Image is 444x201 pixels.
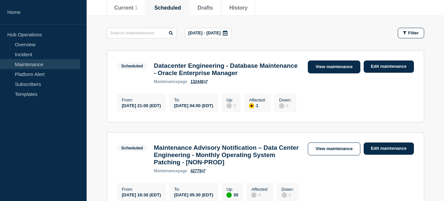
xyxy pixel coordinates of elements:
div: 1 [249,102,266,108]
p: Down : [279,98,291,102]
p: [DATE] - [DATE] [188,30,221,35]
div: disabled [226,103,232,108]
a: Edit maintenance [364,142,414,155]
p: Up : [226,98,236,102]
button: Scheduled [154,5,181,11]
div: [DATE] 21:00 (EDT) [122,102,161,108]
div: 0 [282,192,294,198]
div: Scheduled [121,63,143,68]
a: View maintenance [308,60,360,73]
a: 132448 [190,79,208,84]
span: maintenance [154,79,178,84]
p: Affected : [249,98,266,102]
div: 0 [251,192,268,198]
div: Scheduled [121,145,143,150]
div: up [226,192,232,198]
div: disabled [279,103,284,108]
div: disabled [282,192,287,198]
div: 0 [279,102,291,108]
p: To : [174,187,213,192]
button: [DATE] - [DATE] [185,28,232,38]
h3: Maintenance Advisory Notification – Data Center Engineering - Monthly Operating System Patching -... [154,144,301,166]
div: 30 [226,192,238,198]
button: Current 1 [114,5,138,11]
div: [DATE] 05:30 (EDT) [174,192,213,197]
p: Up : [226,187,238,192]
button: History [229,5,248,11]
p: page [154,79,187,84]
p: Down : [282,187,294,192]
a: 42779 [190,169,205,173]
span: maintenance [154,169,178,173]
p: From : [122,98,161,102]
p: To : [174,98,213,102]
input: Search maintenances [107,28,177,38]
button: Filter [398,28,424,38]
a: Edit maintenance [364,60,414,73]
a: View maintenance [308,142,360,155]
h3: Datacenter Engineering - Database Maintenance - Oracle Enterprise Manager [154,62,301,77]
div: [DATE] 04:00 (EDT) [174,102,213,108]
div: 0 [226,102,236,108]
div: affected [249,103,254,108]
p: page [154,169,187,173]
span: Filter [408,30,419,35]
div: [DATE] 16:30 (EDT) [122,192,161,197]
span: 1 [135,5,138,11]
button: Drafts [198,5,213,11]
p: Affected : [251,187,268,192]
p: From : [122,187,161,192]
div: disabled [251,192,257,198]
